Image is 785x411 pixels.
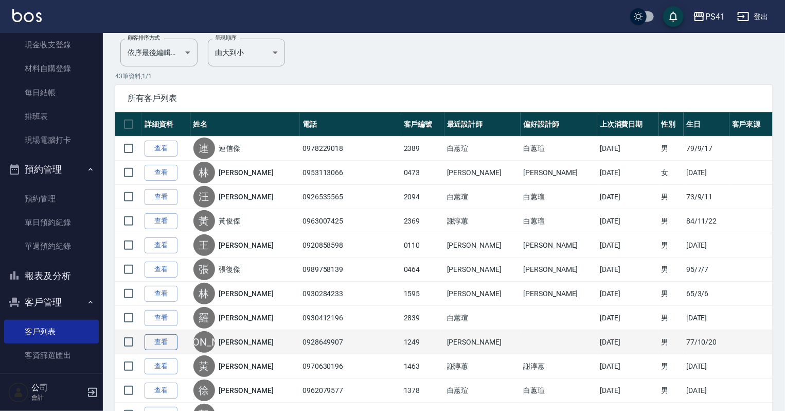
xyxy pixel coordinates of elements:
[4,344,99,367] a: 客資篩選匯出
[219,337,274,347] a: [PERSON_NAME]
[145,165,177,181] a: 查看
[31,383,84,393] h5: 公司
[193,283,215,304] div: 林
[193,186,215,208] div: 汪
[300,136,401,161] td: 0978229018
[145,358,177,374] a: 查看
[597,161,659,185] td: [DATE]
[684,354,729,379] td: [DATE]
[444,209,521,233] td: 謝淳蕙
[12,9,42,22] img: Logo
[4,289,99,316] button: 客戶管理
[300,282,401,306] td: 0930284233
[597,233,659,258] td: [DATE]
[444,354,521,379] td: 謝淳蕙
[444,112,521,136] th: 最近設計師
[4,211,99,234] a: 單日預約紀錄
[663,6,684,27] button: save
[31,393,84,402] p: 會計
[219,385,274,396] a: [PERSON_NAME]
[193,380,215,401] div: 徐
[401,233,444,258] td: 0110
[4,320,99,344] a: 客戶列表
[733,7,773,26] button: 登出
[444,258,521,282] td: [PERSON_NAME]
[128,93,760,104] span: 所有客戶列表
[193,234,215,256] div: 王
[300,233,401,258] td: 0920858598
[219,288,274,299] a: [PERSON_NAME]
[120,39,198,66] div: 依序最後編輯時間
[597,306,659,330] td: [DATE]
[8,382,29,403] img: Person
[4,128,99,152] a: 現場電腦打卡
[444,379,521,403] td: 白蕙瑄
[597,379,659,403] td: [DATE]
[401,330,444,354] td: 1249
[145,213,177,229] a: 查看
[300,379,401,403] td: 0962079577
[145,310,177,326] a: 查看
[300,330,401,354] td: 0928649907
[659,161,684,185] td: 女
[684,161,729,185] td: [DATE]
[115,72,773,81] p: 43 筆資料, 1 / 1
[145,262,177,278] a: 查看
[684,112,729,136] th: 生日
[521,209,597,233] td: 白蕙瑄
[4,187,99,211] a: 預約管理
[684,330,729,354] td: 77/10/20
[597,112,659,136] th: 上次消費日期
[401,161,444,185] td: 0473
[191,112,300,136] th: 姓名
[684,209,729,233] td: 84/11/22
[521,161,597,185] td: [PERSON_NAME]
[705,10,725,23] div: PS41
[219,264,241,275] a: 張復傑
[444,136,521,161] td: 白蕙瑄
[521,379,597,403] td: 白蕙瑄
[444,161,521,185] td: [PERSON_NAME]
[4,234,99,258] a: 單週預約紀錄
[193,331,215,353] div: [PERSON_NAME]
[597,185,659,209] td: [DATE]
[4,263,99,289] button: 報表及分析
[193,355,215,377] div: 黃
[300,161,401,185] td: 0953113066
[444,306,521,330] td: 白蕙瑄
[4,57,99,80] a: 材料自購登錄
[145,383,177,399] a: 查看
[401,306,444,330] td: 2839
[521,136,597,161] td: 白蕙瑄
[4,156,99,183] button: 預約管理
[659,233,684,258] td: 男
[597,354,659,379] td: [DATE]
[300,185,401,209] td: 0926535565
[401,112,444,136] th: 客戶編號
[659,379,684,403] td: 男
[444,233,521,258] td: [PERSON_NAME]
[684,306,729,330] td: [DATE]
[300,258,401,282] td: 0989758139
[729,112,773,136] th: 客戶來源
[521,233,597,258] td: [PERSON_NAME]
[684,185,729,209] td: 73/9/11
[145,286,177,302] a: 查看
[142,112,191,136] th: 詳細資料
[597,258,659,282] td: [DATE]
[219,361,274,371] a: [PERSON_NAME]
[219,313,274,323] a: [PERSON_NAME]
[219,240,274,250] a: [PERSON_NAME]
[684,136,729,161] td: 79/9/17
[145,141,177,157] a: 查看
[444,330,521,354] td: [PERSON_NAME]
[659,136,684,161] td: 男
[4,367,99,391] a: 卡券管理
[521,112,597,136] th: 偏好設計師
[521,258,597,282] td: [PERSON_NAME]
[597,209,659,233] td: [DATE]
[4,81,99,105] a: 每日結帳
[444,282,521,306] td: [PERSON_NAME]
[659,112,684,136] th: 性別
[521,282,597,306] td: [PERSON_NAME]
